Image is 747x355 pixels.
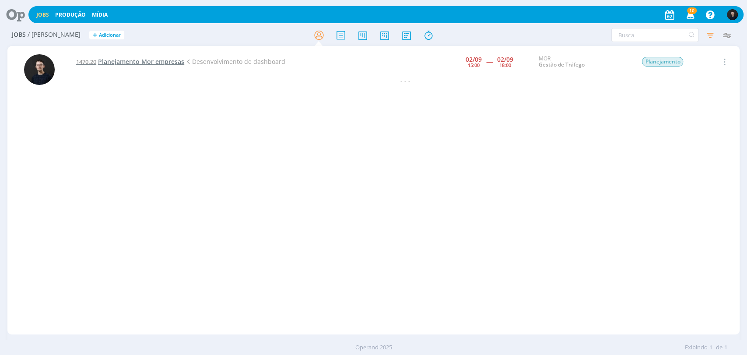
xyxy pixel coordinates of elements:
[727,9,738,20] img: C
[92,11,108,18] a: Mídia
[89,31,124,40] button: +Adicionar
[28,31,81,39] span: / [PERSON_NAME]
[24,54,55,85] img: C
[709,343,712,352] span: 1
[611,28,698,42] input: Busca
[468,63,480,67] div: 15:00
[93,31,97,40] span: +
[36,11,49,18] a: Jobs
[184,57,285,66] span: Desenvolvimento de dashboard
[89,11,110,18] button: Mídia
[538,61,584,68] a: Gestão de Tráfego
[538,56,628,68] div: MOR
[724,343,727,352] span: 1
[55,11,86,18] a: Produção
[99,32,121,38] span: Adicionar
[685,343,708,352] span: Exibindo
[499,63,511,67] div: 18:00
[497,56,513,63] div: 02/09
[12,31,26,39] span: Jobs
[716,343,722,352] span: de
[98,57,184,66] span: Planejamento Mor empresas
[53,11,88,18] button: Produção
[76,57,184,66] a: 1470.20Planejamento Mor empresas
[76,58,96,66] span: 1470.20
[680,7,698,23] button: 10
[34,11,52,18] button: Jobs
[687,7,697,14] span: 10
[486,57,493,66] span: -----
[466,56,482,63] div: 02/09
[642,57,683,67] span: Planejamento
[726,7,738,22] button: C
[71,76,740,85] div: - - -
